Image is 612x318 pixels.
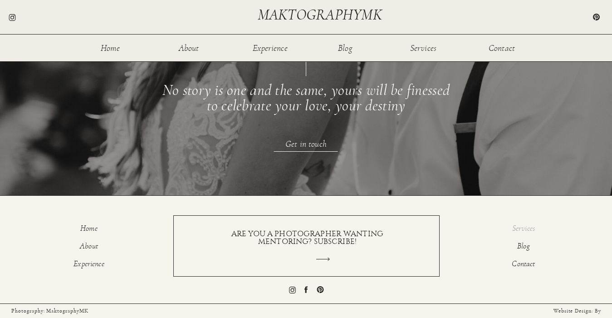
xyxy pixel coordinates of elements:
a: About [61,242,118,253]
a: Blog [495,242,552,253]
h1: TWO SOULS, ONE STORY [187,28,426,41]
a: Contact [495,260,552,271]
a: Get in touch [215,139,398,149]
a: Home [61,224,118,235]
a: maktographymk [258,7,386,22]
a: Website Design: By [PERSON_NAME] [519,306,601,313]
a: Home [96,44,125,51]
a: Experience [61,260,118,271]
a: About [174,44,204,51]
a: ARE YOU A PHOTOGRAPHER WANTING MENTORING? SUBSCRIBE! [226,230,389,237]
a: Experience [252,44,289,51]
a: Blog [331,44,360,51]
a: Photography: MaktographyMK [11,306,111,313]
a: Contact [487,44,517,51]
a: Services [495,224,552,235]
a: Services [409,44,438,51]
h3: No story is one and the same, yours will be finessed to celebrate your love, your destiny [157,83,455,113]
